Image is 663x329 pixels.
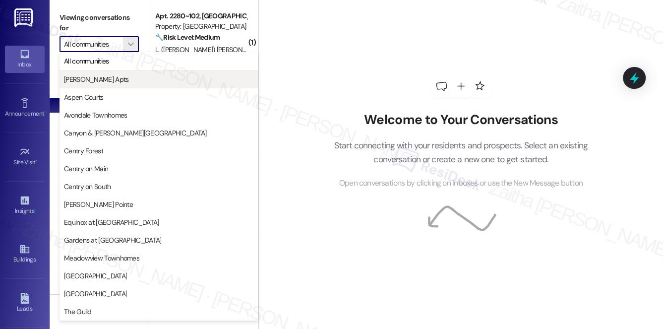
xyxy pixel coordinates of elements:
div: Apt. 2280~102, [GEOGRAPHIC_DATA] [155,11,247,21]
strong: 🔧 Risk Level: Medium [155,33,220,42]
span: [PERSON_NAME] Pointe [64,199,133,209]
div: Prospects [50,202,149,212]
span: Aspen Courts [64,92,104,102]
span: [PERSON_NAME] Apts [64,74,128,84]
a: Leads [5,290,45,317]
span: Centry on Main [64,164,108,174]
div: Prospects + Residents [50,67,149,77]
a: Buildings [5,241,45,267]
span: [GEOGRAPHIC_DATA] [64,271,127,281]
a: Insights • [5,192,45,219]
span: The Guild [64,307,92,317]
span: [GEOGRAPHIC_DATA] [64,289,127,299]
h2: Welcome to Your Conversations [319,112,603,128]
img: ResiDesk Logo [14,8,35,27]
span: Canyon & [PERSON_NAME][GEOGRAPHIC_DATA] [64,128,207,138]
span: L. ([PERSON_NAME]) [PERSON_NAME] [155,45,266,54]
div: Residents [50,293,149,303]
input: All communities [64,36,123,52]
span: • [44,109,46,116]
span: • [34,206,36,213]
span: Open conversations by clicking on inboxes or use the New Message button [339,177,583,190]
span: Avondale Townhomes [64,110,127,120]
p: Start connecting with your residents and prospects. Select an existing conversation or create a n... [319,138,603,167]
span: Meadowview Townhomes [64,253,139,263]
div: Property: [GEOGRAPHIC_DATA] [155,21,247,32]
span: Gardens at [GEOGRAPHIC_DATA] [64,235,161,245]
a: Site Visit • [5,143,45,170]
a: Inbox [5,46,45,72]
span: Centry Forest [64,146,103,156]
span: Centry on South [64,182,111,192]
label: Viewing conversations for [60,10,139,36]
i:  [128,40,133,48]
span: • [36,157,37,164]
span: Equinox at [GEOGRAPHIC_DATA] [64,217,159,227]
span: All communities [64,56,109,66]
